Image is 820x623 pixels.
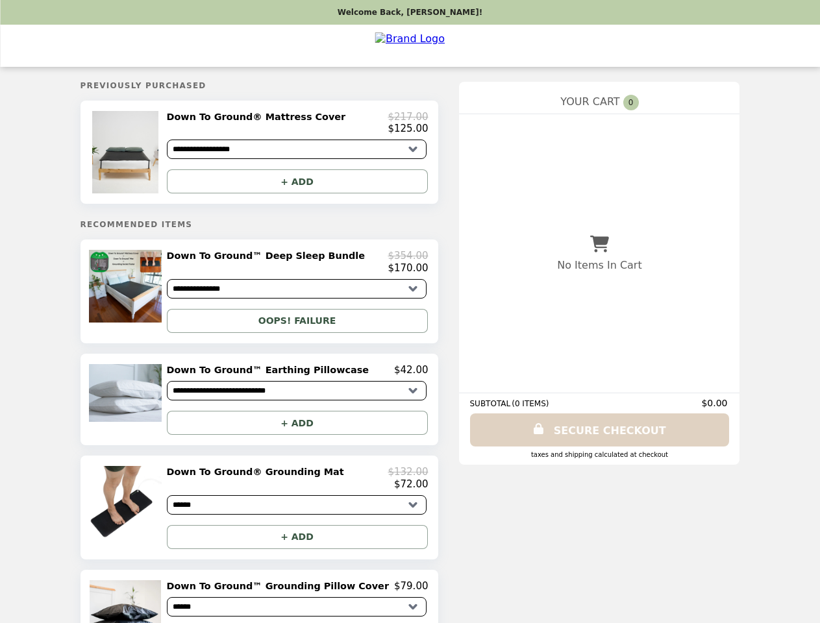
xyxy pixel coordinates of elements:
[557,259,641,271] p: No Items In Cart
[167,364,375,376] h2: Down To Ground™ Earthing Pillowcase
[167,169,428,193] button: + ADD
[388,262,428,274] p: $170.00
[81,220,439,229] h5: Recommended Items
[167,279,427,299] select: Select a product variant
[394,364,429,376] p: $42.00
[167,140,427,159] select: Select a product variant
[167,580,394,592] h2: Down To Ground™ Grounding Pillow Cover
[375,32,445,59] img: Brand Logo
[167,466,349,478] h2: Down To Ground® Grounding Mat
[167,495,427,515] select: Select a product variant
[388,123,428,134] p: $125.00
[167,411,428,435] button: + ADD
[469,451,729,458] div: Taxes and Shipping calculated at checkout
[469,399,512,408] span: SUBTOTAL
[81,81,439,90] h5: Previously Purchased
[167,381,427,400] select: Select a product variant
[167,250,371,262] h2: Down To Ground™ Deep Sleep Bundle
[623,95,639,110] span: 0
[560,95,619,108] span: YOUR CART
[512,399,549,408] span: ( 0 ITEMS )
[388,466,428,478] p: $132.00
[89,250,165,323] img: Down To Ground™ Deep Sleep Bundle
[167,525,428,549] button: + ADD
[89,466,165,539] img: Down To Ground® Grounding Mat
[89,364,165,422] img: Down To Ground™ Earthing Pillowcase
[701,398,729,408] span: $0.00
[167,597,427,617] select: Select a product variant
[394,478,429,490] p: $72.00
[338,8,482,17] p: Welcome Back, [PERSON_NAME]!
[394,580,429,592] p: $79.00
[167,309,428,333] button: OOPS! FAILURE
[388,250,428,262] p: $354.00
[388,111,428,123] p: $217.00
[167,111,351,123] h2: Down To Ground® Mattress Cover
[92,111,162,193] img: Down To Ground® Mattress Cover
